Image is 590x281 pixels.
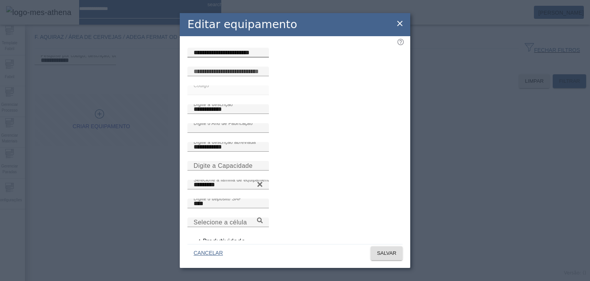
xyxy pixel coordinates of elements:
[194,177,272,182] mat-label: Selecione a família de equipamento
[194,162,253,169] mat-label: Digite a Capacidade
[194,218,263,227] input: Number
[194,102,233,107] mat-label: Digite a descrição
[371,246,403,260] button: SALVAR
[194,139,256,144] mat-label: Digite a descrição abreviada
[194,83,209,88] mat-label: Código
[194,180,263,189] input: Number
[194,120,253,125] mat-label: Digite o Ano de Fabricação
[187,16,297,33] h2: Editar equipamento
[194,196,242,201] mat-label: Digite o depósito SAP
[194,219,247,226] mat-label: Selecione a célula
[377,249,396,257] span: SALVAR
[201,237,245,246] label: Produtividade
[187,246,229,260] button: CANCELAR
[194,249,223,257] span: CANCELAR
